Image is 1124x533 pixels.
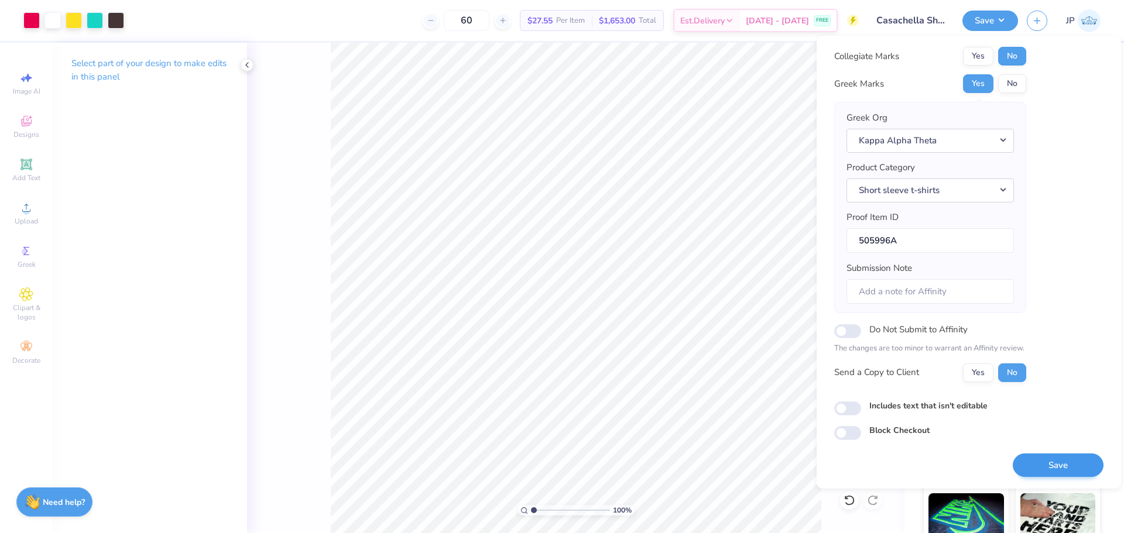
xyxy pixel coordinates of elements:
[962,11,1018,31] button: Save
[746,15,809,27] span: [DATE] - [DATE]
[869,322,968,337] label: Do Not Submit to Affinity
[847,279,1014,304] input: Add a note for Affinity
[847,161,915,174] label: Product Category
[18,260,36,269] span: Greek
[1066,14,1075,27] span: JP
[847,262,912,275] label: Submission Note
[963,74,993,93] button: Yes
[444,10,489,31] input: – –
[680,15,725,27] span: Est. Delivery
[639,15,656,27] span: Total
[998,47,1026,66] button: No
[599,15,635,27] span: $1,653.00
[998,74,1026,93] button: No
[834,50,899,63] div: Collegiate Marks
[43,497,85,508] strong: Need help?
[998,363,1026,382] button: No
[868,9,954,32] input: Untitled Design
[613,505,632,515] span: 100 %
[13,87,40,96] span: Image AI
[834,77,884,91] div: Greek Marks
[963,47,993,66] button: Yes
[869,400,988,412] label: Includes text that isn't editable
[12,356,40,365] span: Decorate
[1078,9,1101,32] img: John Paul Torres
[847,111,887,125] label: Greek Org
[71,57,228,84] p: Select part of your design to make edits in this panel
[834,343,1026,355] p: The changes are too minor to warrant an Affinity review.
[13,130,39,139] span: Designs
[834,366,919,379] div: Send a Copy to Client
[816,16,828,25] span: FREE
[847,129,1014,153] button: Kappa Alpha Theta
[1013,453,1104,477] button: Save
[15,216,38,226] span: Upload
[963,363,993,382] button: Yes
[12,173,40,183] span: Add Text
[847,211,899,224] label: Proof Item ID
[556,15,585,27] span: Per Item
[1066,9,1101,32] a: JP
[847,178,1014,202] button: Short sleeve t-shirts
[869,424,930,436] label: Block Checkout
[6,303,47,322] span: Clipart & logos
[527,15,553,27] span: $27.55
